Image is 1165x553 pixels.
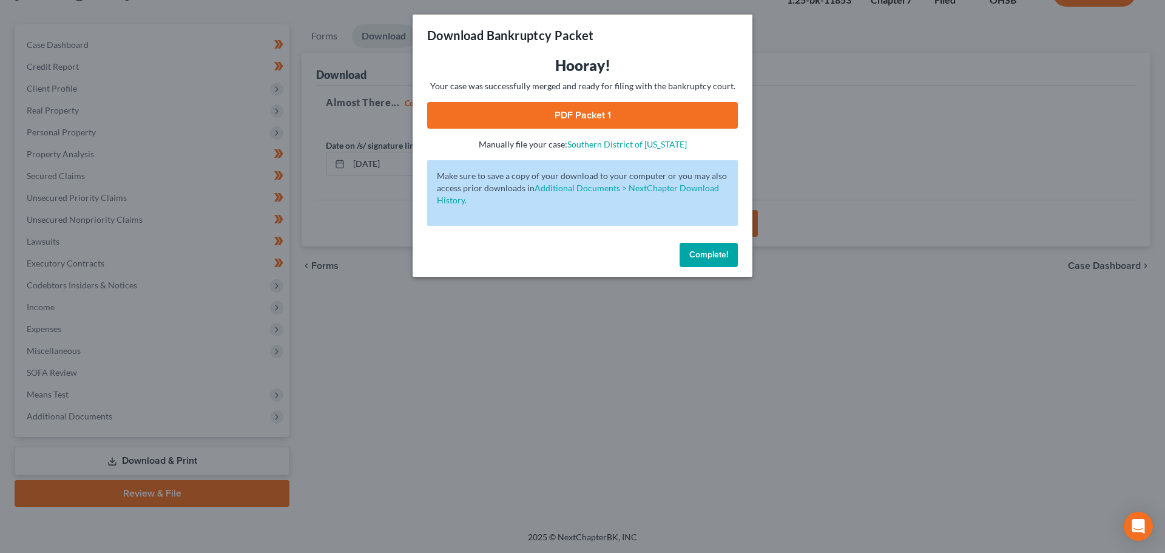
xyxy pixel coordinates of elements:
span: Complete! [689,249,728,260]
p: Make sure to save a copy of your download to your computer or you may also access prior downloads in [437,170,728,206]
a: Additional Documents > NextChapter Download History. [437,183,719,205]
h3: Download Bankruptcy Packet [427,27,593,44]
h3: Hooray! [427,56,738,75]
div: Open Intercom Messenger [1124,512,1153,541]
p: Your case was successfully merged and ready for filing with the bankruptcy court. [427,80,738,92]
p: Manually file your case: [427,138,738,151]
a: PDF Packet 1 [427,102,738,129]
button: Complete! [680,243,738,267]
a: Southern District of [US_STATE] [567,139,687,149]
